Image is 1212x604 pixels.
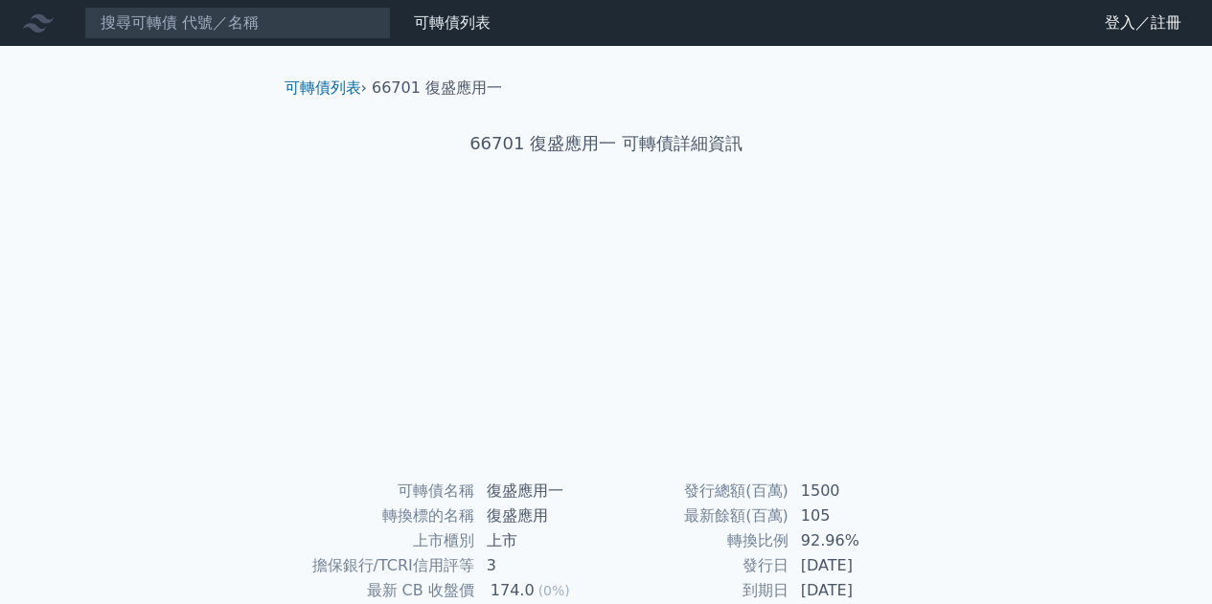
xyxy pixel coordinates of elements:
td: 發行總額(百萬) [606,479,789,503]
td: 可轉債名稱 [292,479,475,503]
td: 3 [475,553,606,578]
td: 擔保銀行/TCRI信用評等 [292,553,475,578]
td: 轉換比例 [606,528,789,553]
td: [DATE] [789,578,921,603]
td: 最新 CB 收盤價 [292,578,475,603]
td: 發行日 [606,553,789,578]
td: 105 [789,503,921,528]
td: 1500 [789,479,921,503]
td: 復盛應用 [475,503,606,528]
div: 174.0 [487,579,538,602]
a: 可轉債列表 [285,78,361,97]
td: 轉換標的名稱 [292,503,475,528]
h1: 66701 復盛應用一 可轉債詳細資訊 [269,130,944,157]
input: 搜尋可轉債 代號／名稱 [84,7,391,39]
td: 最新餘額(百萬) [606,503,789,528]
td: 上市 [475,528,606,553]
td: 復盛應用一 [475,479,606,503]
td: 到期日 [606,578,789,603]
li: 66701 復盛應用一 [372,77,502,100]
td: 上市櫃別 [292,528,475,553]
a: 登入／註冊 [1089,8,1197,38]
li: › [285,77,367,100]
td: [DATE] [789,553,921,578]
td: 92.96% [789,528,921,553]
span: (0%) [538,583,570,598]
a: 可轉債列表 [414,13,491,32]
